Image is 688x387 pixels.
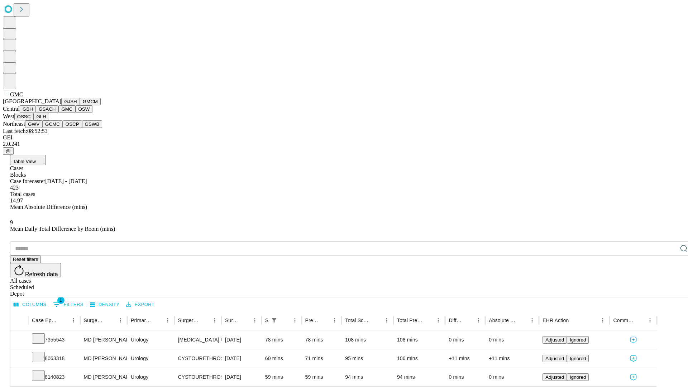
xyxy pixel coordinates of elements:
div: [DATE] [225,331,258,349]
div: MD [PERSON_NAME] R Md [84,349,124,368]
div: 0 mins [489,331,535,349]
div: Total Predicted Duration [397,317,423,323]
button: Sort [463,315,473,325]
div: +11 mins [489,349,535,368]
button: Sort [423,315,433,325]
button: Ignored [567,373,589,381]
button: OSW [76,105,93,113]
div: Surgeon Name [84,317,105,323]
div: 2.0.241 [3,141,685,147]
div: [DATE] [225,349,258,368]
button: Menu [115,315,125,325]
div: Urology [131,349,171,368]
span: Total cases [10,191,35,197]
button: Menu [210,315,220,325]
button: Menu [68,315,78,325]
button: Refresh data [10,263,61,277]
button: Sort [240,315,250,325]
div: Scheduled In Room Duration [265,317,268,323]
span: [GEOGRAPHIC_DATA] [3,98,61,104]
div: 78 mins [265,331,298,349]
button: Select columns [12,299,48,310]
button: Menu [250,315,260,325]
button: @ [3,147,14,155]
button: GWV [25,120,42,128]
button: Density [88,299,121,310]
span: Adjusted [545,337,564,343]
button: GMCM [80,98,101,105]
div: 94 mins [345,368,390,386]
button: Sort [635,315,645,325]
button: GJSH [61,98,80,105]
div: Absolute Difference [489,317,516,323]
div: Primary Service [131,317,152,323]
button: Menu [330,315,340,325]
button: Adjusted [543,336,567,344]
span: Ignored [570,374,586,380]
div: 8063318 [32,349,77,368]
span: 9 [10,219,13,225]
span: Ignored [570,356,586,361]
div: 108 mins [345,331,390,349]
button: Sort [517,315,527,325]
button: Menu [433,315,443,325]
div: 1 active filter [269,315,279,325]
button: Show filters [51,299,85,310]
button: GSWB [82,120,102,128]
button: Adjusted [543,355,567,362]
span: GMC [10,91,23,97]
button: OSCP [63,120,82,128]
button: OSSC [14,113,34,120]
button: Show filters [269,315,279,325]
div: Predicted In Room Duration [305,317,319,323]
button: Menu [598,315,608,325]
button: Sort [58,315,68,325]
div: 7355543 [32,331,77,349]
button: GSACH [36,105,58,113]
button: Sort [200,315,210,325]
div: GEI [3,134,685,141]
div: [DATE] [225,368,258,386]
span: Mean Daily Total Difference by Room (mins) [10,226,115,232]
div: 60 mins [265,349,298,368]
div: EHR Action [543,317,569,323]
div: Urology [131,368,171,386]
div: Difference [449,317,463,323]
span: Table View [13,159,36,164]
div: Comments [613,317,634,323]
div: MD [PERSON_NAME] R Md [84,368,124,386]
div: Surgery Name [178,317,199,323]
button: Menu [382,315,392,325]
button: Sort [280,315,290,325]
div: +11 mins [449,349,482,368]
div: Surgery Date [225,317,239,323]
div: Case Epic Id [32,317,58,323]
div: 59 mins [305,368,338,386]
button: Sort [153,315,163,325]
span: Adjusted [545,374,564,380]
div: 95 mins [345,349,390,368]
div: 94 mins [397,368,442,386]
span: Reset filters [13,257,38,262]
button: Sort [320,315,330,325]
span: Case forecaster [10,178,45,184]
div: 71 mins [305,349,338,368]
button: Menu [527,315,537,325]
button: Menu [290,315,300,325]
div: 0 mins [449,331,482,349]
span: 1 [57,297,64,304]
div: 0 mins [449,368,482,386]
div: MD [PERSON_NAME] R Md [84,331,124,349]
div: 78 mins [305,331,338,349]
span: Last fetch: 08:52:53 [3,128,48,134]
button: Ignored [567,355,589,362]
span: [DATE] - [DATE] [45,178,87,184]
div: 108 mins [397,331,442,349]
span: @ [6,148,11,154]
div: [MEDICAL_DATA] UNILATERAL [178,331,218,349]
button: Expand [14,371,25,384]
span: 423 [10,185,19,191]
span: Mean Absolute Difference (mins) [10,204,87,210]
span: 14.97 [10,197,23,204]
div: 8140823 [32,368,77,386]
